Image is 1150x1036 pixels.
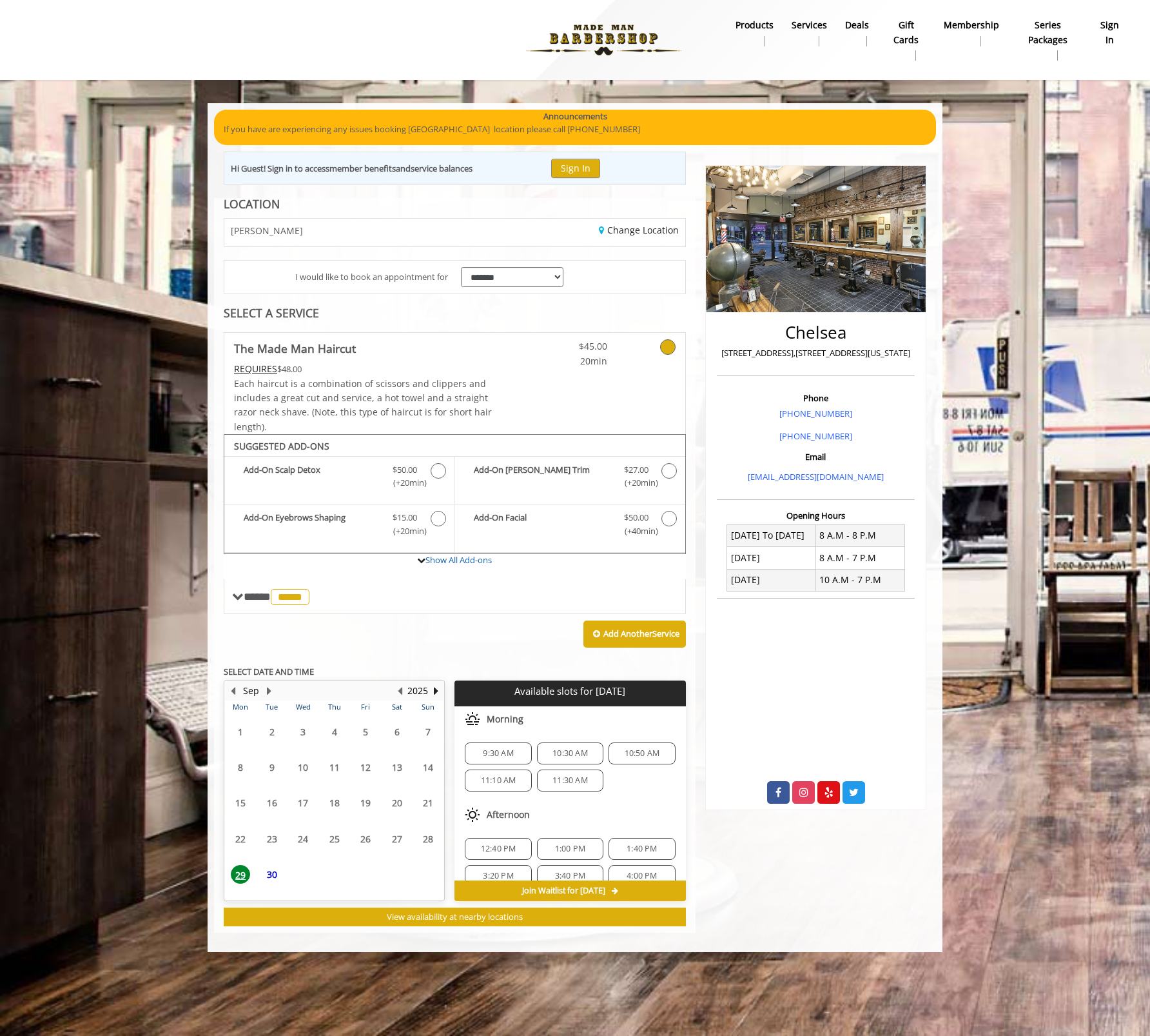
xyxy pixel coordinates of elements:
[627,844,657,854] span: 1:40 PM
[386,476,424,490] span: (+20min )
[256,857,287,892] td: Select day30
[413,701,444,713] th: Sun
[617,524,655,538] span: (+40min )
[726,16,783,50] a: Productsproducts
[551,159,600,177] button: Sign In
[465,712,480,727] img: morning slots
[720,346,911,360] p: [STREET_ADDRESS],[STREET_ADDRESS][US_STATE]
[225,701,256,713] th: Mon
[845,18,869,32] b: Deals
[318,701,349,713] th: Thu
[234,362,493,376] div: $48.00
[609,742,675,764] div: 10:50 AM
[783,16,836,50] a: ServicesServices
[395,684,405,698] button: Previous Year
[1096,18,1122,47] b: sign in
[231,226,303,235] span: [PERSON_NAME]
[224,196,280,212] b: LOCATION
[537,838,603,860] div: 1:00 PM
[407,684,428,698] button: 2025
[483,748,513,759] span: 9:30 AM
[231,511,447,541] label: Add-On Eyebrows Shaping
[234,377,492,433] span: Each haircut is a combination of scissors and clippers and includes a great cut and service, a ho...
[944,18,999,32] b: Membership
[465,865,531,887] div: 3:20 PM
[583,621,686,648] button: Add AnotherService
[465,838,531,860] div: 12:40 PM
[487,714,523,724] span: Morning
[387,911,523,922] span: View availability at nearby locations
[624,463,648,477] span: $27.00
[461,511,678,541] label: Add-On Facial
[465,807,480,822] img: afternoon slots
[836,16,878,50] a: DealsDeals
[815,524,904,546] td: 8 A.M - 8 P.M
[537,742,603,764] div: 10:30 AM
[474,511,610,538] b: Add-On Facial
[425,554,492,566] a: Show All Add-ons
[537,865,603,887] div: 3:40 PM
[481,844,516,854] span: 12:40 PM
[225,857,256,892] td: Select day29
[234,339,356,357] b: The Made Man Haircut
[228,684,238,698] button: Previous Month
[481,775,516,786] span: 11:10 AM
[231,162,473,175] div: Hi Guest! Sign in to access and
[624,511,648,524] span: $50.00
[393,463,417,477] span: $50.00
[599,224,679,236] a: Change Location
[1008,16,1088,64] a: Series packagesSeries packages
[231,865,250,884] span: 29
[224,908,686,926] button: View availability at nearby locations
[935,16,1008,50] a: MembershipMembership
[727,547,816,569] td: [DATE]
[431,684,441,698] button: Next Year
[552,775,588,786] span: 11:30 AM
[264,684,274,698] button: Next Month
[537,770,603,792] div: 11:30 AM
[720,323,911,342] h2: Chelsea
[531,339,607,354] span: $45.00
[522,886,605,896] span: Join Waitlist for [DATE]
[287,701,318,713] th: Wed
[243,684,259,698] button: Sep
[231,463,447,493] label: Add-On Scalp Detox
[555,871,585,881] span: 3:40 PM
[483,871,513,881] span: 3:20 PM
[627,871,657,881] span: 4:00 PM
[329,163,396,174] b: member benefits
[256,701,287,713] th: Tue
[609,838,675,860] div: 1:40 PM
[603,628,679,639] b: Add Another Service
[461,463,678,493] label: Add-On Beard Trim
[386,524,424,538] span: (+20min )
[244,463,380,490] b: Add-On Scalp Detox
[234,363,277,375] span: This service needs some Advance to be paid before we block your appointment
[531,354,607,368] span: 20min
[815,569,904,591] td: 10 A.M - 7 P.M
[617,476,655,490] span: (+20min )
[244,511,380,538] b: Add-On Eyebrows Shaping
[515,5,692,75] img: Made Man Barbershop logo
[224,434,686,554] div: The Made Man Haircut Add-onS
[792,18,827,32] b: Services
[393,511,417,524] span: $15.00
[779,408,852,419] a: [PHONE_NUMBER]
[224,307,686,319] div: SELECT A SERVICE
[720,452,911,461] h3: Email
[234,440,329,452] b: SUGGESTED ADD-ONS
[887,18,926,47] b: gift cards
[815,547,904,569] td: 8 A.M - 7 P.M
[262,865,282,884] span: 30
[1087,16,1131,50] a: sign insign in
[460,686,680,697] p: Available slots for [DATE]
[609,865,675,887] div: 4:00 PM
[552,748,588,759] span: 10:30 AM
[465,742,531,764] div: 9:30 AM
[350,701,381,713] th: Fri
[295,270,448,284] span: I would like to book an appointment for
[224,666,314,677] b: SELECT DATE AND TIME
[465,770,531,792] div: 11:10 AM
[748,471,884,483] a: [EMAIL_ADDRESS][DOMAIN_NAME]
[720,393,911,403] h3: Phone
